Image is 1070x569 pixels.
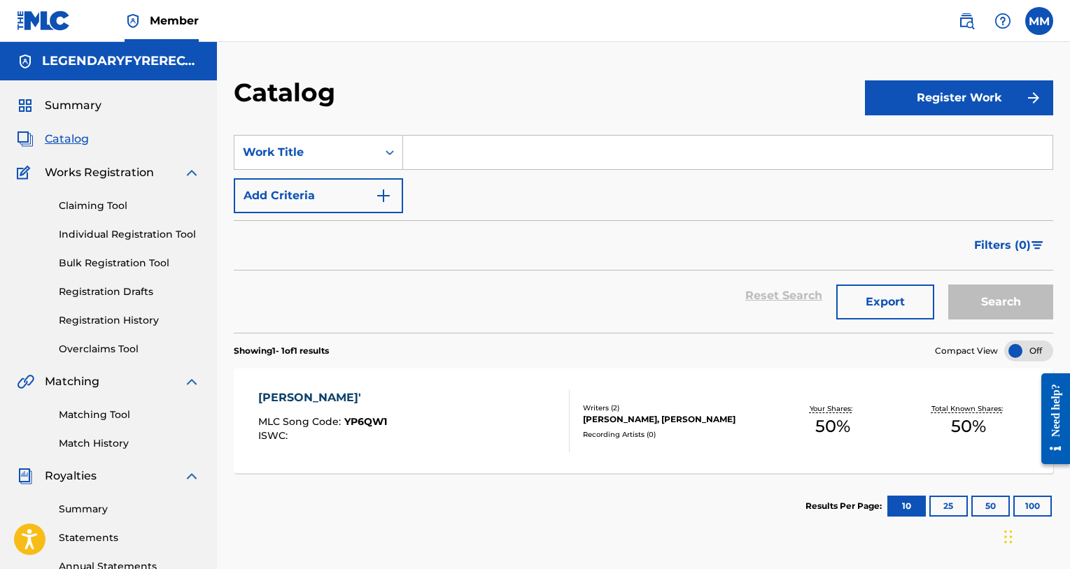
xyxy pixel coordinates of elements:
[17,10,71,31] img: MLC Logo
[59,502,200,517] a: Summary
[17,373,34,390] img: Matching
[805,500,885,512] p: Results Per Page:
[17,468,34,484] img: Royalties
[59,408,200,422] a: Matching Tool
[375,187,392,204] img: 9d2ae6d4665cec9f34b9.svg
[952,7,980,35] a: Public Search
[583,403,764,413] div: Writers ( 2 )
[183,164,200,181] img: expand
[234,77,342,108] h2: Catalog
[887,496,926,517] button: 10
[183,373,200,390] img: expand
[45,373,99,390] span: Matching
[935,345,998,357] span: Compact View
[17,97,34,114] img: Summary
[994,13,1011,29] img: help
[59,313,200,328] a: Registration History
[344,415,387,428] span: YP6QW1
[583,413,764,426] div: [PERSON_NAME], [PERSON_NAME]
[1025,7,1053,35] div: User Menu
[234,135,1053,333] form: Search Form
[45,164,154,181] span: Works Registration
[1000,502,1070,569] iframe: Chat Widget
[17,131,89,147] a: CatalogCatalog
[929,496,968,517] button: 25
[125,13,141,29] img: Top Rightsholder
[42,53,200,69] h5: LEGENDARYFYRERECORDS
[258,389,387,406] div: [PERSON_NAME]'
[836,284,934,319] button: Export
[234,345,329,357] p: Showing 1 - 1 of 1 results
[810,403,856,414] p: Your Shares:
[59,199,200,213] a: Claiming Tool
[17,164,35,181] img: Works Registration
[966,228,1053,263] button: Filters (0)
[258,429,291,442] span: ISWC :
[1013,496,1052,517] button: 100
[971,496,1010,517] button: 50
[974,237,1031,254] span: Filters ( 0 )
[234,368,1053,473] a: [PERSON_NAME]'MLC Song Code:YP6QW1ISWC:Writers (2)[PERSON_NAME], [PERSON_NAME]Recording Artists (...
[45,131,89,147] span: Catalog
[1004,516,1013,558] div: Drag
[258,415,344,428] span: MLC Song Code :
[234,178,403,213] button: Add Criteria
[45,468,97,484] span: Royalties
[989,7,1017,35] div: Help
[951,414,986,439] span: 50 %
[958,13,975,29] img: search
[1025,89,1042,106] img: f7272a7cc735f4ea7f67.svg
[931,403,1006,414] p: Total Known Shares:
[59,342,200,356] a: Overclaims Tool
[865,80,1053,115] button: Register Work
[17,97,101,114] a: SummarySummary
[1032,241,1043,250] img: filter
[17,131,34,147] img: Catalog
[59,256,200,271] a: Bulk Registration Tool
[183,468,200,484] img: expand
[59,436,200,451] a: Match History
[59,284,200,299] a: Registration Drafts
[45,97,101,114] span: Summary
[1031,359,1070,479] iframe: Resource Center
[17,53,34,70] img: Accounts
[583,429,764,440] div: Recording Artists ( 0 )
[59,531,200,545] a: Statements
[243,144,369,161] div: Work Title
[150,13,199,29] span: Member
[815,414,850,439] span: 50 %
[59,227,200,242] a: Individual Registration Tool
